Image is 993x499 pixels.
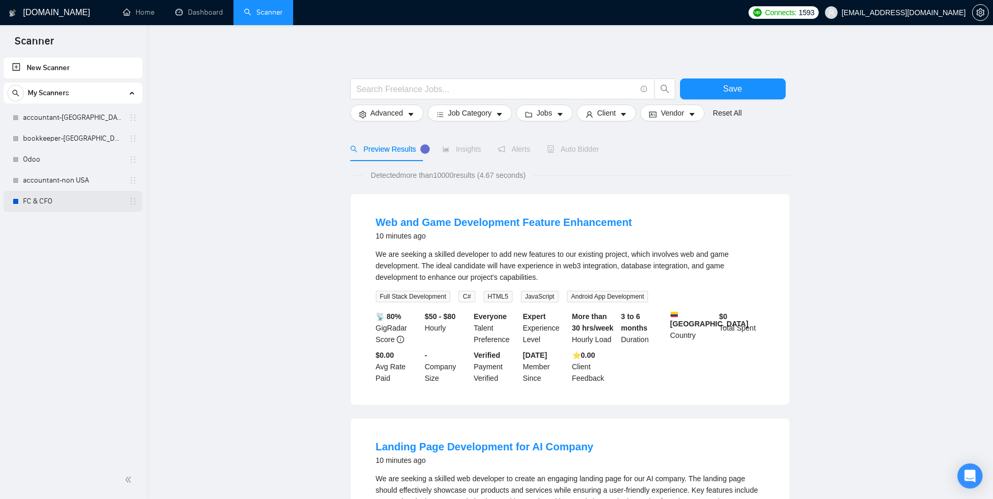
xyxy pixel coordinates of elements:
b: $0.00 [376,351,394,359]
span: area-chart [442,145,450,153]
span: double-left [125,474,135,485]
span: Job Category [448,107,492,119]
b: More than 30 hrs/week [572,312,613,332]
a: Landing Page Development for AI Company [376,441,594,452]
span: Advanced [371,107,403,119]
a: FC & CFO [23,191,122,212]
img: 🇨🇴 [671,311,678,318]
span: holder [129,134,137,143]
div: Hourly Load [570,311,619,345]
span: info-circle [641,86,648,93]
b: $50 - $80 [425,312,455,321]
b: Verified [474,351,500,359]
span: Preview Results [350,145,426,153]
div: We are seeking a skilled developer to add new features to our existing project, which involves we... [376,248,764,283]
b: $ 0 [719,312,728,321]
span: Connects: [765,7,796,18]
span: folder [525,110,532,118]
div: Open Intercom Messenger [957,463,983,489]
div: Duration [619,311,668,345]
b: 📡 80% [376,312,401,321]
span: Save [723,82,742,95]
a: bookkeeper-[GEOGRAPHIC_DATA] [23,128,122,149]
li: My Scanners [4,83,142,212]
div: Member Since [521,349,570,384]
span: idcard [649,110,656,118]
button: search [7,85,24,101]
b: ⭐️ 0.00 [572,351,595,359]
span: notification [498,145,505,153]
span: caret-down [496,110,503,118]
span: 1593 [799,7,815,18]
button: setting [972,4,989,21]
img: upwork-logo.png [753,8,762,17]
b: 3 to 6 months [621,312,648,332]
a: Web and Game Development Feature Enhancement [376,217,632,228]
span: HTML5 [484,291,512,302]
span: C# [459,291,475,302]
span: caret-down [556,110,564,118]
button: Save [680,78,786,99]
div: Country [668,311,717,345]
a: searchScanner [244,8,283,17]
button: userClientcaret-down [577,105,637,121]
a: New Scanner [12,58,134,78]
a: setting [972,8,989,17]
b: [DATE] [523,351,547,359]
div: Total Spent [717,311,766,345]
div: Tooltip anchor [420,144,430,154]
span: holder [129,114,137,122]
b: [GEOGRAPHIC_DATA] [670,311,749,328]
div: GigRadar Score [374,311,423,345]
a: homeHome [123,8,154,17]
span: search [655,84,675,94]
button: barsJob Categorycaret-down [428,105,512,121]
span: holder [129,155,137,164]
span: info-circle [397,336,404,343]
b: Everyone [474,312,507,321]
b: Expert [523,312,546,321]
span: Vendor [661,107,684,119]
a: accountant-[GEOGRAPHIC_DATA] [23,107,122,128]
span: Auto Bidder [547,145,599,153]
button: search [654,78,675,99]
span: Full Stack Development [376,291,451,302]
span: Detected more than 10000 results (4.67 seconds) [363,169,533,181]
span: My Scanners [28,83,69,104]
div: Hourly [422,311,472,345]
span: search [350,145,358,153]
div: Avg Rate Paid [374,349,423,384]
button: idcardVendorcaret-down [640,105,704,121]
span: search [8,89,24,97]
span: Alerts [498,145,530,153]
a: accountant-non USA [23,170,122,191]
li: New Scanner [4,58,142,78]
span: caret-down [688,110,696,118]
button: settingAdvancedcaret-down [350,105,423,121]
span: robot [547,145,554,153]
span: bars [437,110,444,118]
span: caret-down [620,110,627,118]
span: Jobs [537,107,552,119]
span: JavaScript [521,291,559,302]
span: holder [129,197,137,206]
a: dashboardDashboard [175,8,223,17]
span: setting [359,110,366,118]
span: Scanner [6,33,62,55]
div: Payment Verified [472,349,521,384]
a: Odoo [23,149,122,170]
input: Search Freelance Jobs... [356,83,636,96]
div: 10 minutes ago [376,230,632,242]
div: Experience Level [521,311,570,345]
div: Company Size [422,349,472,384]
button: folderJobscaret-down [516,105,573,121]
div: 10 minutes ago [376,454,594,467]
div: Client Feedback [570,349,619,384]
span: Android App Development [567,291,648,302]
img: logo [9,5,16,21]
span: caret-down [407,110,415,118]
a: Reset All [713,107,742,119]
div: Talent Preference [472,311,521,345]
span: Client [597,107,616,119]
